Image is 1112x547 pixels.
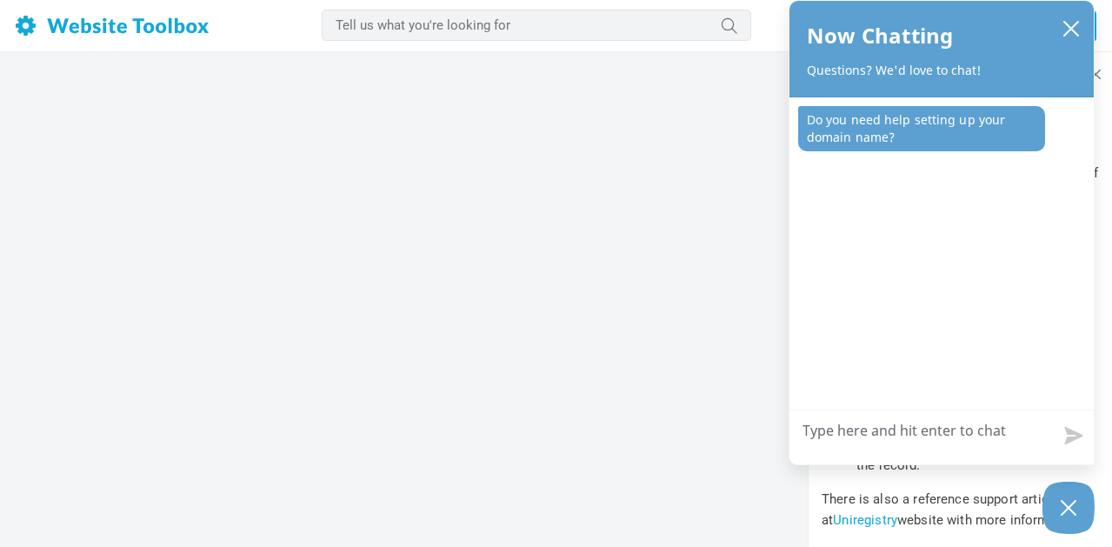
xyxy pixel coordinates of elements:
[322,10,751,41] input: Tell us what you're looking for
[807,18,953,53] h2: Now Chatting
[798,106,1045,151] p: Do you need help setting up your domain name?
[822,489,1102,530] p: There is also a reference support article at website with more information.
[807,62,1076,79] p: Questions? We'd love to chat!
[1050,416,1094,456] button: Send message
[1057,16,1085,40] button: close chatbox
[789,97,1094,418] div: chat
[833,512,897,528] a: Uniregistry
[1042,482,1095,534] button: Close Chatbox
